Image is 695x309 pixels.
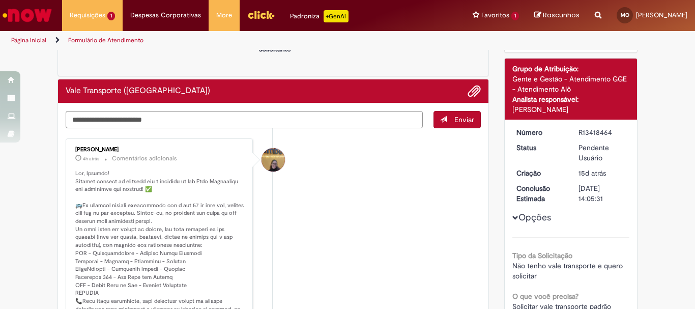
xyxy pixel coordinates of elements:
[454,115,474,124] span: Enviar
[512,292,578,301] b: O que você precisa?
[578,183,626,204] div: [DATE] 14:05:31
[512,64,630,74] div: Grupo de Atribuição:
[66,111,423,128] textarea: Digite sua mensagem aqui...
[511,12,519,20] span: 1
[512,104,630,115] div: [PERSON_NAME]
[509,168,571,178] dt: Criação
[509,183,571,204] dt: Conclusão Estimada
[8,31,456,50] ul: Trilhas de página
[11,36,46,44] a: Página inicial
[83,156,99,162] time: 29/08/2025 11:02:53
[512,94,630,104] div: Analista responsável:
[509,127,571,137] dt: Número
[75,147,245,153] div: [PERSON_NAME]
[509,143,571,153] dt: Status
[543,10,580,20] span: Rascunhos
[216,10,232,20] span: More
[324,10,349,22] p: +GenAi
[83,156,99,162] span: 4h atrás
[247,7,275,22] img: click_logo_yellow_360x200.png
[66,87,210,96] h2: Vale Transporte (VT) Histórico de tíquete
[481,10,509,20] span: Favoritos
[468,85,481,98] button: Adicionar anexos
[512,261,625,280] span: Não tenho vale transporte e quero solicitar
[130,10,201,20] span: Despesas Corporativas
[512,74,630,94] div: Gente e Gestão - Atendimento GGE - Atendimento Alô
[621,12,629,18] span: MO
[578,127,626,137] div: R13418464
[512,251,572,260] b: Tipo da Solicitação
[578,168,606,178] time: 14/08/2025 16:05:27
[636,11,687,19] span: [PERSON_NAME]
[112,154,177,163] small: Comentários adicionais
[68,36,143,44] a: Formulário de Atendimento
[262,148,285,172] div: Amanda De Campos Gomes Do Nascimento
[578,168,626,178] div: 14/08/2025 16:05:27
[107,12,115,20] span: 1
[578,168,606,178] span: 15d atrás
[578,143,626,163] div: Pendente Usuário
[70,10,105,20] span: Requisições
[534,11,580,20] a: Rascunhos
[290,10,349,22] div: Padroniza
[1,5,53,25] img: ServiceNow
[433,111,481,128] button: Enviar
